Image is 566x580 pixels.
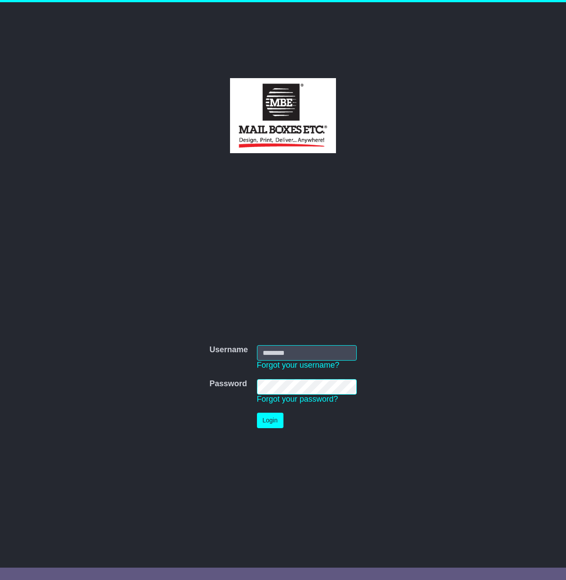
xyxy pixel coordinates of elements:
[209,379,247,389] label: Password
[230,78,336,153] img: Boomprint Pty Ltd
[209,345,248,355] label: Username
[257,361,340,369] a: Forgot your username?
[257,413,283,428] button: Login
[257,395,338,403] a: Forgot your password?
